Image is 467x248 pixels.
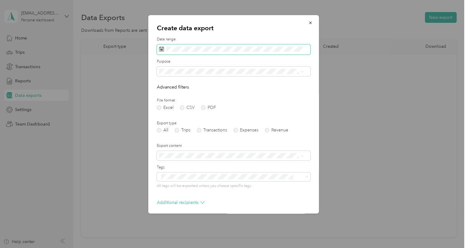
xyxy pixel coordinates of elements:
label: Purpose [157,59,310,64]
label: All [157,128,168,132]
label: Expenses [234,128,258,132]
label: File format [157,98,310,103]
p: Advanced filters [157,84,310,90]
label: CSV [180,105,195,110]
label: Export content [157,143,310,149]
label: Tags [157,165,310,170]
p: All tags will be exported unless you choose specific tags. [157,183,310,189]
label: Revenue [265,128,288,132]
label: PDF [201,105,216,110]
iframe: Everlance-gr Chat Button Frame [433,213,467,248]
p: Additional recipients [157,199,205,206]
p: Create data export [157,24,310,32]
label: Transactions [197,128,227,132]
label: Date range [157,37,310,42]
label: Excel [157,105,174,110]
label: Export type [157,121,310,126]
label: Trips [175,128,190,132]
